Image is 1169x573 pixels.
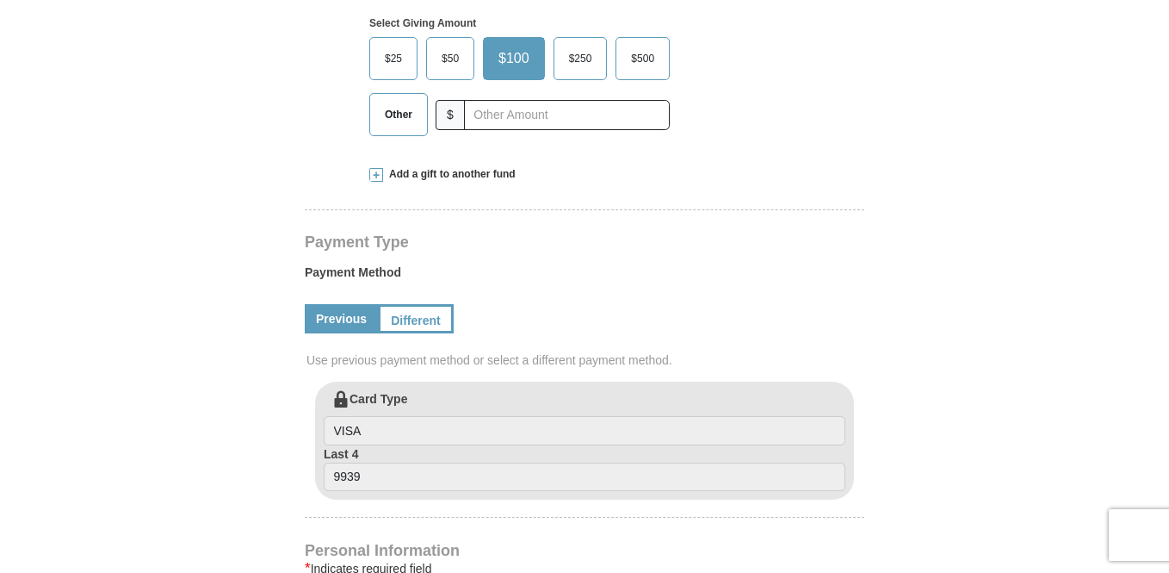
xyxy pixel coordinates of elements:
[490,46,538,72] span: $100
[622,46,663,72] span: $500
[324,445,845,492] label: Last 4
[324,416,845,445] input: Card Type
[376,46,411,72] span: $25
[306,352,866,369] span: Use previous payment method or select a different payment method.
[324,390,845,445] label: Card Type
[305,235,864,249] h4: Payment Type
[383,167,516,182] span: Add a gift to another fund
[324,463,845,492] input: Last 4
[436,100,465,130] span: $
[376,102,421,128] span: Other
[464,100,670,130] input: Other Amount
[305,264,864,290] label: Payment Method
[378,304,454,333] a: Different
[369,17,476,29] strong: Select Giving Amount
[433,46,467,72] span: $50
[305,544,864,557] h4: Personal Information
[305,304,378,333] a: Previous
[560,46,601,72] span: $250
